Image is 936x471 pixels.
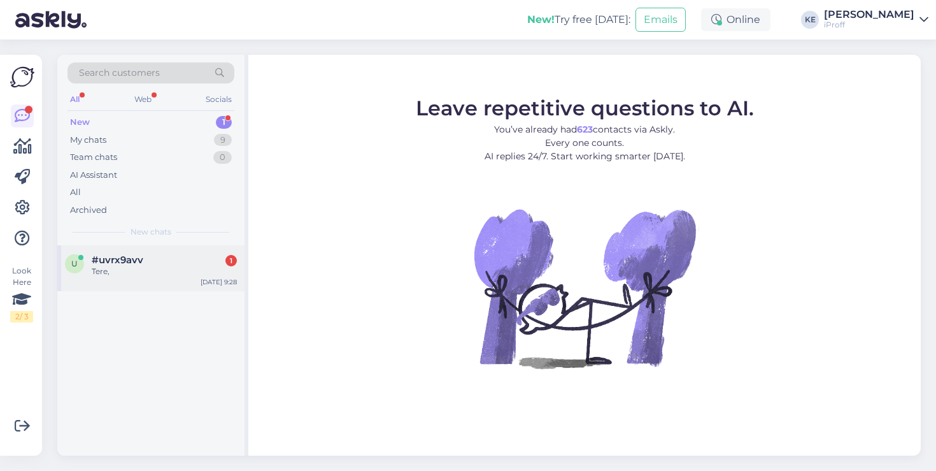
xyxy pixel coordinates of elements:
div: New [70,116,90,129]
span: New chats [131,226,171,238]
div: Try free [DATE]: [527,12,630,27]
b: 623 [577,124,593,135]
span: #uvrx9avv [92,254,143,266]
img: No Chat active [470,173,699,403]
p: You’ve already had contacts via Askly. Every one counts. AI replies 24/7. Start working smarter [... [416,123,754,163]
div: Team chats [70,151,117,164]
button: Emails [635,8,686,32]
div: Look Here [10,265,33,322]
div: 0 [213,151,232,164]
div: My chats [70,134,106,147]
b: New! [527,13,555,25]
div: Archived [70,204,107,217]
div: KE [801,11,819,29]
div: [PERSON_NAME] [824,10,914,20]
div: All [67,91,82,108]
span: Leave repetitive questions to AI. [416,96,754,120]
div: Web [132,91,154,108]
div: Tere, [92,266,237,277]
div: 1 [225,255,237,266]
div: AI Assistant [70,169,117,182]
div: 2 / 3 [10,311,33,322]
div: 9 [214,134,232,147]
div: All [70,186,81,199]
span: Search customers [79,66,160,80]
div: Socials [203,91,234,108]
img: Askly Logo [10,65,34,89]
div: Online [701,8,770,31]
div: iProff [824,20,914,30]
div: 1 [216,116,232,129]
span: u [71,259,78,268]
a: [PERSON_NAME]iProff [824,10,928,30]
div: [DATE] 9:28 [201,277,237,287]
